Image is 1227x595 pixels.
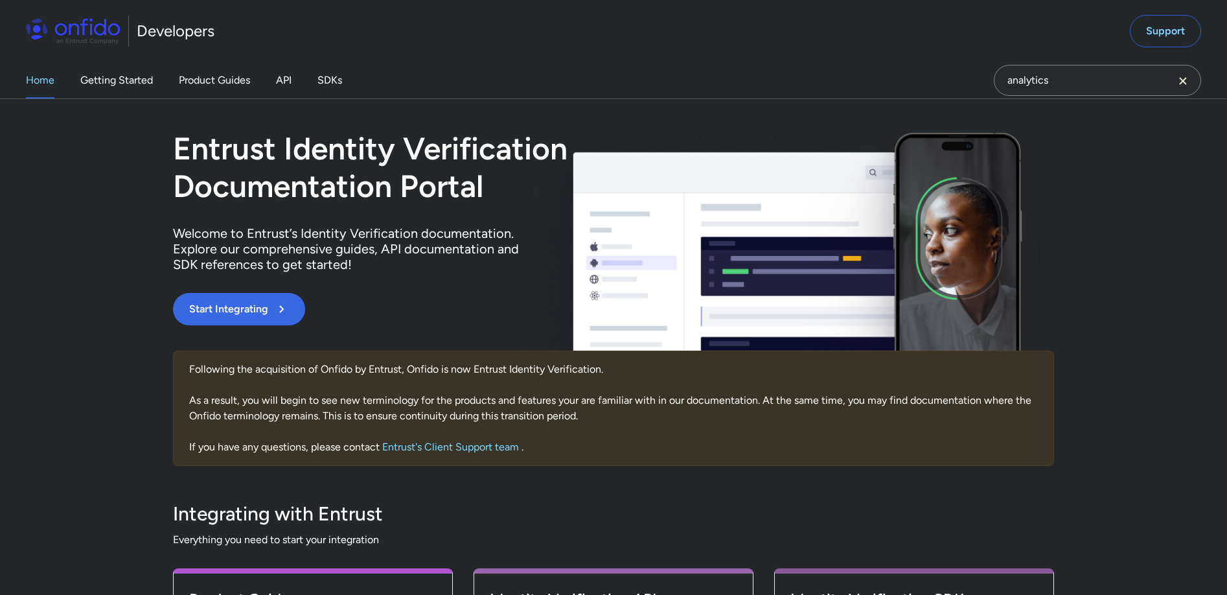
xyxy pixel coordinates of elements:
[276,62,292,99] a: API
[26,18,120,44] img: Onfido Logo
[173,293,305,325] button: Start Integrating
[80,62,153,99] a: Getting Started
[173,226,536,272] p: Welcome to Entrust’s Identity Verification documentation. Explore our comprehensive guides, API d...
[173,501,1054,527] h3: Integrating with Entrust
[173,351,1054,466] div: Following the acquisition of Onfido by Entrust, Onfido is now Entrust Identity Verification. As a...
[1130,15,1201,47] a: Support
[173,293,790,325] a: Start Integrating
[179,62,250,99] a: Product Guides
[317,62,342,99] a: SDKs
[994,65,1201,96] input: Onfido search input field
[26,62,54,99] a: Home
[173,532,1054,548] span: Everything you need to start your integration
[173,130,790,205] h1: Entrust Identity Verification Documentation Portal
[382,441,522,453] a: Entrust's Client Support team
[137,21,214,41] h1: Developers
[1175,73,1191,89] svg: Clear search field button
